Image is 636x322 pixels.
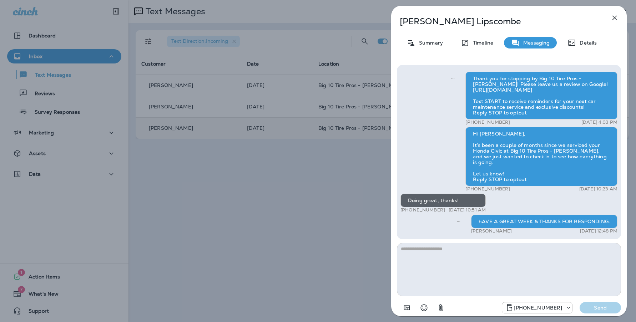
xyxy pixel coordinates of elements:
[400,207,445,213] p: [PHONE_NUMBER]
[471,228,512,234] p: [PERSON_NAME]
[580,228,617,234] p: [DATE] 12:48 PM
[457,218,460,224] span: Sent
[514,305,562,311] p: [PHONE_NUMBER]
[400,16,595,26] p: [PERSON_NAME] Lipscombe
[471,215,617,228] div: hAVE A GREAT WEEK & THANKS FOR RESPONDING.
[400,301,414,315] button: Add in a premade template
[449,207,486,213] p: [DATE] 10:51 AM
[415,40,443,46] p: Summary
[400,194,486,207] div: Doing great, thanks!
[417,301,431,315] button: Select an emoji
[581,119,617,125] p: [DATE] 4:03 PM
[502,303,572,312] div: +1 (601) 808-4212
[469,40,493,46] p: Timeline
[465,127,617,186] div: Hi [PERSON_NAME], It’s been a couple of months since we serviced your Honda Civic at Big 10 Tire ...
[451,75,455,81] span: Sent
[465,72,617,119] div: Thank you for stopping by Big 10 Tire Pros - [PERSON_NAME]! Please leave us a review on Google! [...
[576,40,597,46] p: Details
[465,186,510,192] p: [PHONE_NUMBER]
[465,119,510,125] p: [PHONE_NUMBER]
[520,40,550,46] p: Messaging
[579,186,617,192] p: [DATE] 10:23 AM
